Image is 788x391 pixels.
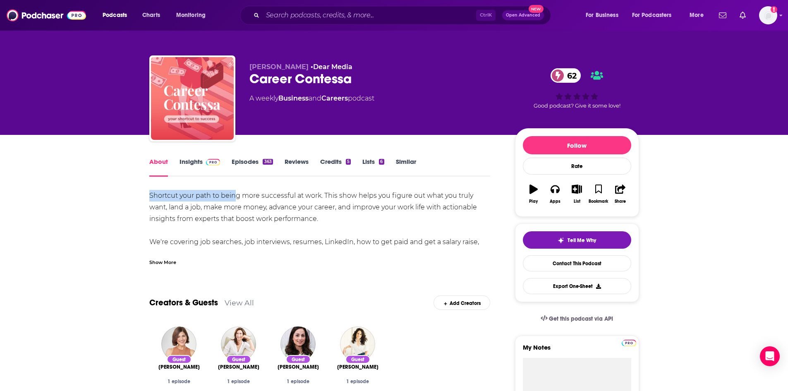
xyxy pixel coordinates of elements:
label: My Notes [523,343,631,358]
div: Guest [167,355,192,364]
div: 1 episode [335,379,381,384]
button: List [566,179,587,209]
span: 62 [559,68,581,83]
img: User Profile [759,6,777,24]
div: Guest [345,355,370,364]
a: Creators & Guests [149,297,218,308]
div: 363 [263,159,273,165]
a: About [149,158,168,177]
img: Career Contessa [151,57,234,140]
div: Apps [550,199,560,204]
a: Claire Mazur [337,364,378,370]
span: Podcasts [103,10,127,21]
span: Ctrl K [476,10,496,21]
span: More [690,10,704,21]
img: Podchaser Pro [622,340,636,346]
span: Get this podcast via API [549,315,613,322]
button: open menu [580,9,629,22]
button: Bookmark [588,179,609,209]
a: Careers [321,94,348,102]
div: Search podcasts, credits, & more... [248,6,559,25]
div: Add Creators [434,295,490,310]
span: [PERSON_NAME] [218,364,259,370]
a: Credits5 [320,158,351,177]
a: Show notifications dropdown [736,8,749,22]
div: 1 episode [216,379,262,384]
img: tell me why sparkle [558,237,564,244]
a: Reviews [285,158,309,177]
a: Contact This Podcast [523,255,631,271]
span: [PERSON_NAME] [337,364,378,370]
img: Claire Mazur [340,326,375,362]
span: and [309,94,321,102]
div: Guest [226,355,251,364]
button: open menu [684,9,714,22]
div: 5 [346,159,351,165]
button: open menu [170,9,216,22]
div: Rate [523,158,631,175]
span: • [311,63,352,71]
button: Share [609,179,631,209]
a: View All [225,298,254,307]
span: Logged in as megcassidy [759,6,777,24]
a: Episodes363 [232,158,273,177]
a: InsightsPodchaser Pro [180,158,220,177]
a: Erica Cerulo [158,364,200,370]
a: Dear Media [313,63,352,71]
a: Pro website [622,338,636,346]
a: Business [278,94,309,102]
span: Charts [142,10,160,21]
a: Similar [396,158,416,177]
span: Open Advanced [506,13,540,17]
span: [PERSON_NAME] [158,364,200,370]
button: Follow [523,136,631,154]
a: Show notifications dropdown [716,8,730,22]
button: open menu [97,9,138,22]
img: Podchaser Pro [206,159,220,166]
button: Play [523,179,544,209]
img: Podchaser - Follow, Share and Rate Podcasts [7,7,86,23]
div: Bookmark [589,199,608,204]
div: A weekly podcast [249,94,374,103]
div: 6 [379,159,384,165]
a: Charts [137,9,165,22]
img: Farnoosh Torabi [280,326,316,362]
span: For Business [586,10,618,21]
div: Open Intercom Messenger [760,346,780,366]
button: Open AdvancedNew [502,10,544,20]
button: Apps [544,179,566,209]
svg: Add a profile image [771,6,777,13]
span: [PERSON_NAME] [249,63,309,71]
div: Guest [286,355,311,364]
a: Ann Shoket [218,364,259,370]
a: Get this podcast via API [534,309,620,329]
input: Search podcasts, credits, & more... [263,9,476,22]
div: Shortcut your path to being more successful at work. This show helps you figure out what you trul... [149,190,491,306]
a: 62 [551,68,581,83]
div: Share [615,199,626,204]
a: Farnoosh Torabi [278,364,319,370]
button: open menu [627,9,684,22]
img: Ann Shoket [221,326,256,362]
span: Good podcast? Give it some love! [534,103,620,109]
button: Show profile menu [759,6,777,24]
div: 1 episode [275,379,321,384]
div: Play [529,199,538,204]
div: 62Good podcast? Give it some love! [515,63,639,114]
div: List [574,199,580,204]
span: [PERSON_NAME] [278,364,319,370]
span: For Podcasters [632,10,672,21]
button: Export One-Sheet [523,278,631,294]
span: Monitoring [176,10,206,21]
img: Erica Cerulo [161,326,196,362]
span: New [529,5,544,13]
span: Tell Me Why [568,237,596,244]
div: 1 episode [156,379,202,384]
button: tell me why sparkleTell Me Why [523,231,631,249]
